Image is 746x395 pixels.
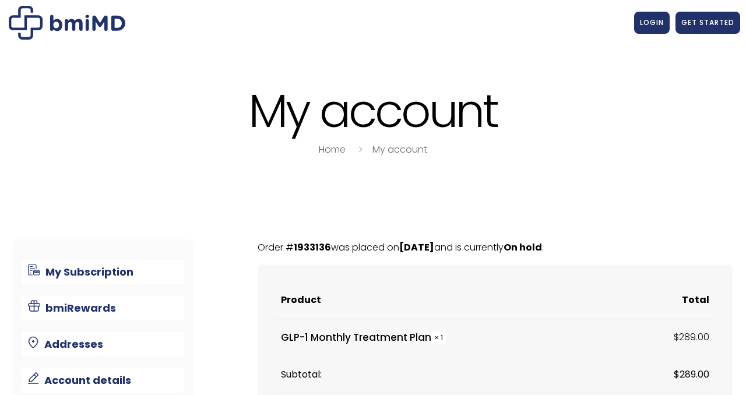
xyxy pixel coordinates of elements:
span: LOGIN [640,17,664,27]
th: Total [524,282,715,319]
a: LOGIN [634,12,670,34]
h1: My account [6,86,740,136]
a: Addresses [22,332,185,357]
span: 289.00 [674,368,709,381]
td: GLP-1 Monthly Treatment Plan [275,319,524,357]
strong: × 1 [431,331,446,344]
th: Product [275,282,524,319]
a: My Subscription [22,260,185,284]
mark: [DATE] [399,241,434,254]
i: breadcrumbs separator [354,143,367,156]
th: Subtotal: [275,357,524,393]
mark: On hold [504,241,542,254]
a: My account [372,143,427,156]
img: My account [9,6,125,40]
bdi: 289.00 [674,330,709,344]
span: $ [674,330,679,344]
span: $ [674,368,680,381]
mark: 1933136 [294,241,331,254]
a: Home [319,143,346,156]
p: Order # was placed on and is currently . [258,239,733,256]
a: GET STARTED [675,12,740,34]
a: bmiRewards [22,296,185,320]
a: Account details [22,368,185,393]
span: GET STARTED [681,17,734,27]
